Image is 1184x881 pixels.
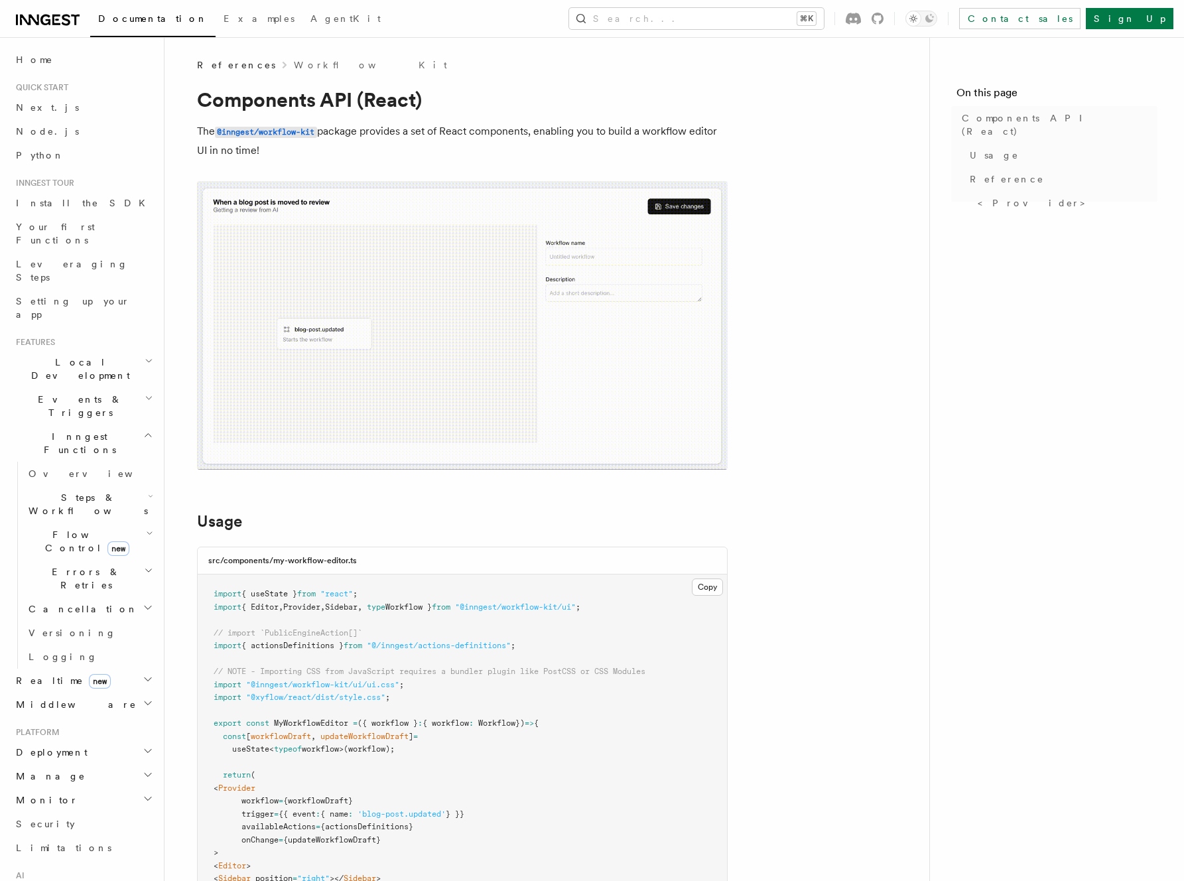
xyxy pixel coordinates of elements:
span: Usage [970,149,1019,162]
span: > [246,861,251,870]
span: Your first Functions [16,222,95,245]
span: import [214,680,241,689]
a: Logging [23,645,156,669]
span: "react" [320,589,353,598]
span: Documentation [98,13,208,24]
span: Components API (React) [962,111,1157,138]
span: , [320,602,325,612]
span: import [214,693,241,702]
span: {{ event [279,809,316,819]
span: : [469,718,474,728]
span: Overview [29,468,165,479]
span: Setting up your app [16,296,130,320]
span: => [525,718,534,728]
span: // import `PublicEngineAction[]` [214,628,362,638]
button: Deployment [11,740,156,764]
button: Errors & Retries [23,560,156,597]
span: Monitor [11,793,78,807]
span: , [358,602,362,612]
span: ; [511,641,515,650]
span: Platform [11,727,60,738]
a: Contact sales [959,8,1081,29]
span: < [214,861,218,870]
p: The package provides a set of React components, enabling you to build a workflow editor UI in no ... [197,122,728,160]
span: type [367,602,385,612]
span: ; [353,589,358,598]
span: "@inngest/workflow-kit/ui" [455,602,576,612]
span: Versioning [29,628,116,638]
a: Workflow Kit [294,58,447,72]
a: Your first Functions [11,215,156,252]
span: { name [320,809,348,819]
span: : [316,809,320,819]
h4: On this page [956,85,1157,106]
span: Workflow [478,718,515,728]
span: Deployment [11,746,88,759]
a: @inngest/workflow-kit [215,125,317,137]
span: "@xyflow/react/dist/style.css" [246,693,385,702]
span: Inngest Functions [11,430,143,456]
span: "@/inngest/actions-definitions" [367,641,511,650]
a: Reference [964,167,1157,191]
a: Usage [197,512,242,531]
span: trigger [241,809,274,819]
span: workflow [241,796,279,805]
span: <Provider> [978,196,1094,210]
span: Steps & Workflows [23,491,148,517]
span: // NOTE - Importing CSS from JavaScript requires a bundler plugin like PostCSS or CSS Modules [214,667,645,676]
span: ( [251,770,255,779]
span: Errors & Retries [23,565,144,592]
span: availableActions [241,822,316,831]
div: Inngest Functions [11,462,156,669]
span: Sidebar [325,602,358,612]
span: Next.js [16,102,79,113]
span: References [197,58,275,72]
span: Home [16,53,53,66]
a: Home [11,48,156,72]
button: Local Development [11,350,156,387]
span: ; [576,602,580,612]
kbd: ⌘K [797,12,816,25]
span: = [353,718,358,728]
span: Realtime [11,674,111,687]
span: { useState } [241,589,297,598]
span: const [223,732,246,741]
a: <Provider> [972,191,1157,215]
span: ] [409,732,413,741]
a: AgentKit [302,4,389,36]
button: Middleware [11,693,156,716]
span: return [223,770,251,779]
span: Inngest tour [11,178,74,188]
span: Quick start [11,82,68,93]
a: Usage [964,143,1157,167]
span: Local Development [11,356,145,382]
span: Flow Control [23,528,146,555]
span: useState [232,744,269,754]
span: import [214,641,241,650]
span: { [534,718,539,728]
span: Limitations [16,843,111,853]
span: Leveraging Steps [16,259,128,283]
span: = [316,822,320,831]
a: Overview [23,462,156,486]
span: [ [246,732,251,741]
span: < [214,783,218,793]
a: Setting up your app [11,289,156,326]
button: Steps & Workflows [23,486,156,523]
button: Search...⌘K [569,8,824,29]
span: Provider [283,602,320,612]
span: {updateWorkflowDraft} [283,835,381,845]
button: Copy [692,578,723,596]
button: Realtimenew [11,669,156,693]
button: Monitor [11,788,156,812]
span: = [413,732,418,741]
span: typeof [274,744,302,754]
span: ({ workflow } [358,718,418,728]
a: Leveraging Steps [11,252,156,289]
span: Middleware [11,698,137,711]
span: > [214,848,218,857]
span: import [214,602,241,612]
span: Cancellation [23,602,138,616]
button: Cancellation [23,597,156,621]
span: Workflow } [385,602,432,612]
